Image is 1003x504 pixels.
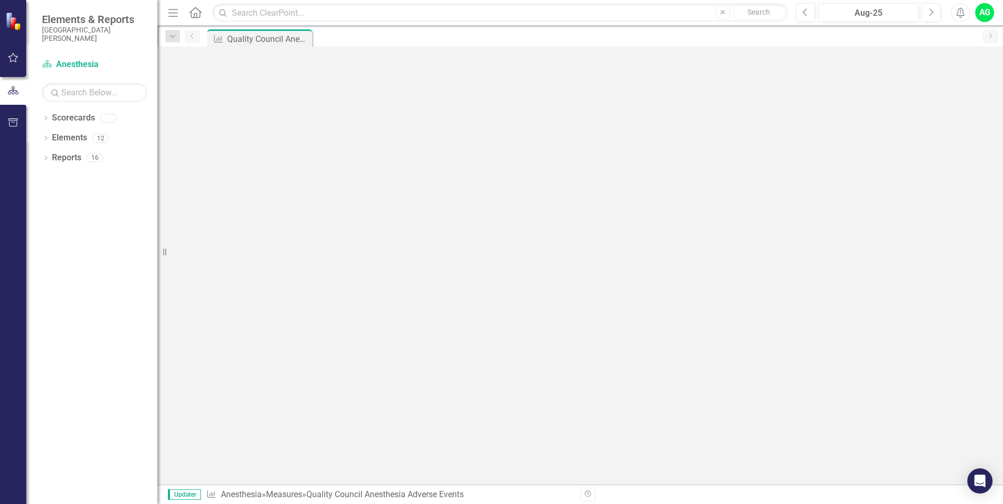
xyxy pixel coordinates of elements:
[733,5,785,20] button: Search
[92,134,109,143] div: 12
[52,132,87,144] a: Elements
[87,154,103,162] div: 16
[212,4,788,22] input: Search ClearPoint...
[42,26,147,43] small: [GEOGRAPHIC_DATA][PERSON_NAME]
[748,8,770,16] span: Search
[975,3,994,22] button: AG
[168,489,201,500] span: Updater
[42,13,147,26] span: Elements & Reports
[52,152,81,164] a: Reports
[227,32,310,46] div: Quality Council Anesthesia Adverse Events
[206,489,572,501] div: » »
[42,59,147,71] a: Anesthesia
[818,3,919,22] button: Aug-25
[52,112,95,124] a: Scorecards
[42,83,147,102] input: Search Below...
[822,7,915,19] div: Aug-25
[221,489,262,499] a: Anesthesia
[306,489,464,499] div: Quality Council Anesthesia Adverse Events
[967,468,993,494] div: Open Intercom Messenger
[266,489,302,499] a: Measures
[5,12,24,30] img: ClearPoint Strategy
